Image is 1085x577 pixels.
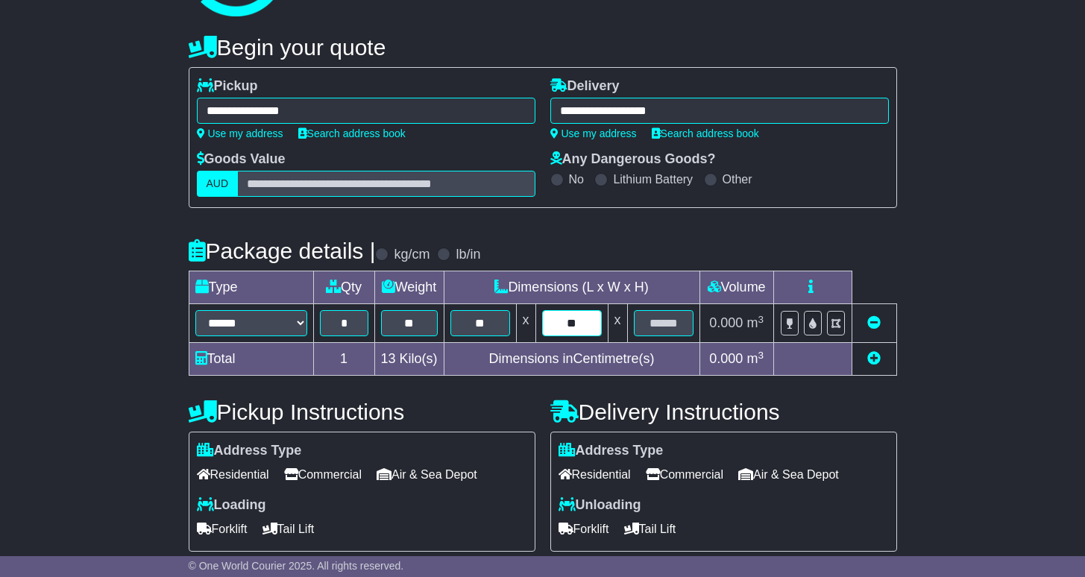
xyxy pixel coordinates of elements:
h4: Begin your quote [189,35,897,60]
td: 1 [313,343,374,376]
td: Volume [699,271,773,304]
h4: Package details | [189,239,376,263]
label: Unloading [559,497,641,514]
label: Goods Value [197,151,286,168]
td: Dimensions (L x W x H) [444,271,699,304]
label: Loading [197,497,266,514]
span: Air & Sea Depot [738,463,839,486]
h4: Pickup Instructions [189,400,535,424]
label: Delivery [550,78,620,95]
label: Pickup [197,78,258,95]
span: Forklift [559,517,609,540]
span: Residential [559,463,631,486]
a: Use my address [197,127,283,139]
label: lb/in [456,247,480,263]
label: Any Dangerous Goods? [550,151,716,168]
span: 0.000 [709,315,743,330]
span: Air & Sea Depot [377,463,477,486]
span: Tail Lift [624,517,676,540]
td: x [516,304,535,343]
a: Add new item [867,351,881,366]
td: x [608,304,627,343]
sup: 3 [758,350,764,361]
span: Residential [197,463,269,486]
span: m [746,351,764,366]
td: Dimensions in Centimetre(s) [444,343,699,376]
td: Kilo(s) [374,343,444,376]
h4: Delivery Instructions [550,400,897,424]
span: Forklift [197,517,248,540]
label: Other [723,172,752,186]
span: Commercial [284,463,362,486]
a: Use my address [550,127,637,139]
a: Search address book [298,127,406,139]
span: Commercial [646,463,723,486]
td: Qty [313,271,374,304]
td: Weight [374,271,444,304]
span: 13 [381,351,396,366]
span: 0.000 [709,351,743,366]
td: Total [189,343,313,376]
span: m [746,315,764,330]
label: Lithium Battery [613,172,693,186]
a: Remove this item [867,315,881,330]
td: Type [189,271,313,304]
a: Search address book [652,127,759,139]
span: Tail Lift [262,517,315,540]
label: AUD [197,171,239,197]
span: © One World Courier 2025. All rights reserved. [189,560,404,572]
label: kg/cm [394,247,430,263]
label: Address Type [559,443,664,459]
sup: 3 [758,314,764,325]
label: No [569,172,584,186]
label: Address Type [197,443,302,459]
